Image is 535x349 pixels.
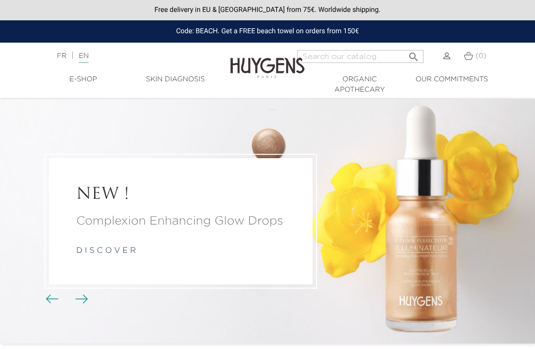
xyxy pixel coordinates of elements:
[129,74,221,85] a: Skin Diagnosis
[76,186,285,205] a: NEW !
[76,212,285,230] a: Complexion Enhancing Glow Drops
[297,50,424,63] input: Search
[408,48,420,60] i: 
[76,247,136,255] a: d i s c o v e r
[230,42,305,80] img: Huygens
[37,74,129,85] a: E-Shop
[57,53,66,59] a: FR
[79,53,89,63] a: EN
[314,74,406,95] a: Organic Apothecary
[52,50,215,62] div: |
[406,74,498,85] a: Our commitments
[50,292,82,307] div: Carousel buttons
[476,53,486,59] span: (0)
[405,47,423,60] button: 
